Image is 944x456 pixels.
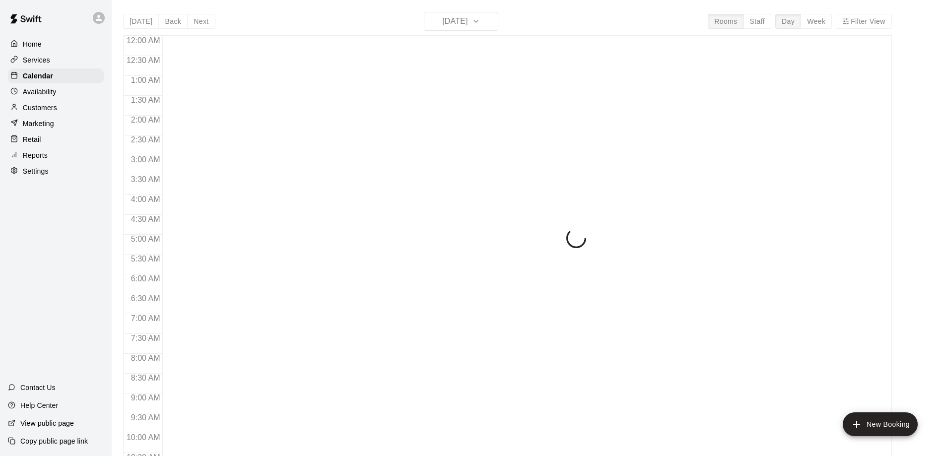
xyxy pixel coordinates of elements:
[124,56,163,65] span: 12:30 AM
[23,55,50,65] p: Services
[23,103,57,113] p: Customers
[8,164,104,179] a: Settings
[129,195,163,203] span: 4:00 AM
[8,68,104,83] a: Calendar
[129,334,163,342] span: 7:30 AM
[8,132,104,147] a: Retail
[129,255,163,263] span: 5:30 AM
[8,84,104,99] a: Availability
[129,155,163,164] span: 3:00 AM
[20,436,88,446] p: Copy public page link
[129,393,163,402] span: 9:00 AM
[843,412,918,436] button: add
[23,150,48,160] p: Reports
[23,39,42,49] p: Home
[8,53,104,67] a: Services
[129,413,163,422] span: 9:30 AM
[23,166,49,176] p: Settings
[20,418,74,428] p: View public page
[129,374,163,382] span: 8:30 AM
[129,96,163,104] span: 1:30 AM
[124,36,163,45] span: 12:00 AM
[8,148,104,163] a: Reports
[129,215,163,223] span: 4:30 AM
[129,135,163,144] span: 2:30 AM
[129,274,163,283] span: 6:00 AM
[129,354,163,362] span: 8:00 AM
[20,383,56,392] p: Contact Us
[8,116,104,131] a: Marketing
[129,294,163,303] span: 6:30 AM
[129,175,163,184] span: 3:30 AM
[129,76,163,84] span: 1:00 AM
[8,100,104,115] a: Customers
[8,37,104,52] a: Home
[23,134,41,144] p: Retail
[129,314,163,323] span: 7:00 AM
[23,87,57,97] p: Availability
[20,400,58,410] p: Help Center
[129,116,163,124] span: 2:00 AM
[129,235,163,243] span: 5:00 AM
[124,433,163,442] span: 10:00 AM
[23,71,53,81] p: Calendar
[23,119,54,129] p: Marketing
